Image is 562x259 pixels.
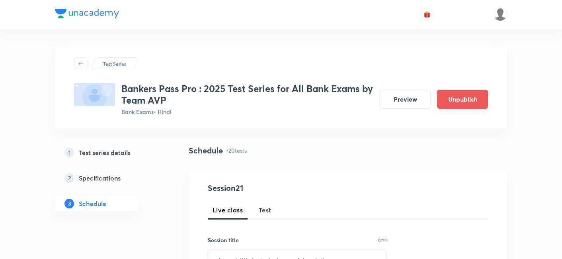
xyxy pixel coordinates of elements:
img: Drishti Chauhan [494,8,507,21]
p: • 20 tests [226,146,247,155]
a: 2Specifications [55,170,163,186]
h5: Schedule [79,199,106,208]
button: avatar [421,8,433,21]
span: Live class [213,205,243,215]
a: Company Logo [55,9,119,20]
h4: Schedule [189,145,223,157]
p: 2 [64,173,74,183]
img: Company Logo [55,9,119,18]
p: 0/99 [378,238,387,242]
p: Bank Exams • Hindi [121,108,373,116]
p: 1 [64,148,74,157]
button: Unpublish [437,90,488,109]
a: 1Test series details [55,145,163,161]
h5: Specifications [79,173,121,183]
img: fallback-thumbnail.png [74,83,115,106]
img: avatar [423,11,431,18]
span: Test [259,205,271,215]
p: Test Series [103,60,126,67]
button: Preview [380,90,431,109]
p: 3 [64,199,74,208]
h3: Bankers Pass Pro : 2025 Test Series for All Bank Exams by Team AVP [121,83,373,106]
h5: Test series details [79,148,131,157]
h4: Session 21 [208,182,353,194]
h6: Session title [208,236,239,244]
